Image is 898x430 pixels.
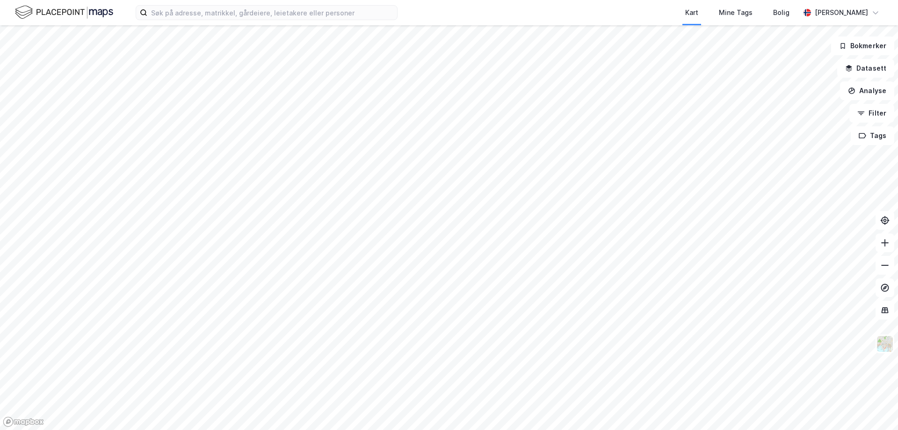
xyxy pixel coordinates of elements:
div: Kart [685,7,698,18]
iframe: Chat Widget [851,385,898,430]
div: [PERSON_NAME] [815,7,868,18]
img: logo.f888ab2527a4732fd821a326f86c7f29.svg [15,4,113,21]
div: Bolig [773,7,789,18]
div: Mine Tags [719,7,753,18]
input: Søk på adresse, matrikkel, gårdeiere, leietakere eller personer [147,6,397,20]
